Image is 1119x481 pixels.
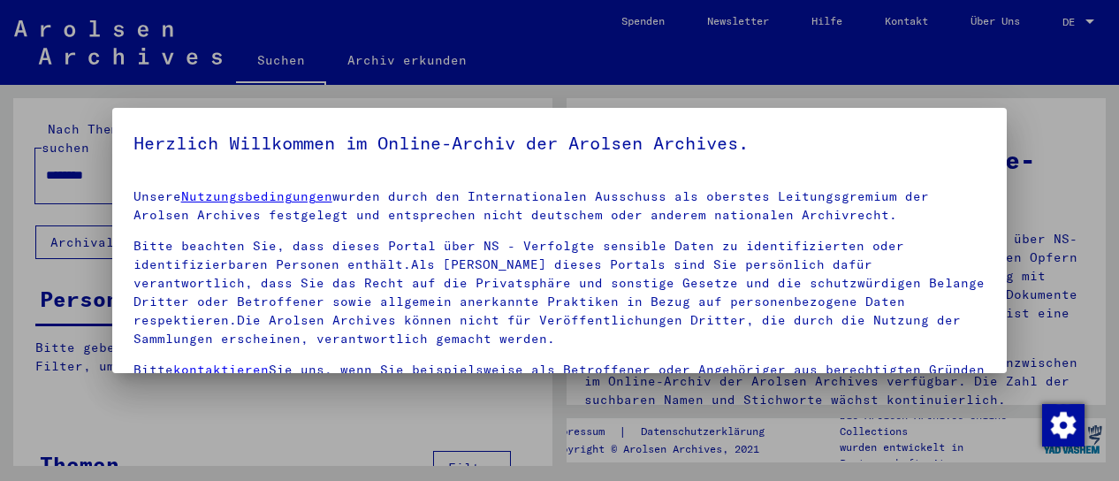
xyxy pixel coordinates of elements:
[133,237,986,348] p: Bitte beachten Sie, dass dieses Portal über NS - Verfolgte sensible Daten zu identifizierten oder...
[133,361,986,398] p: Bitte Sie uns, wenn Sie beispielsweise als Betroffener oder Angehöriger aus berechtigten Gründen ...
[1042,404,1085,447] img: Zustimmung ändern
[173,362,269,378] a: kontaktieren
[133,129,986,157] h5: Herzlich Willkommen im Online-Archiv der Arolsen Archives.
[181,188,332,204] a: Nutzungsbedingungen
[133,187,986,225] p: Unsere wurden durch den Internationalen Ausschuss als oberstes Leitungsgremium der Arolsen Archiv...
